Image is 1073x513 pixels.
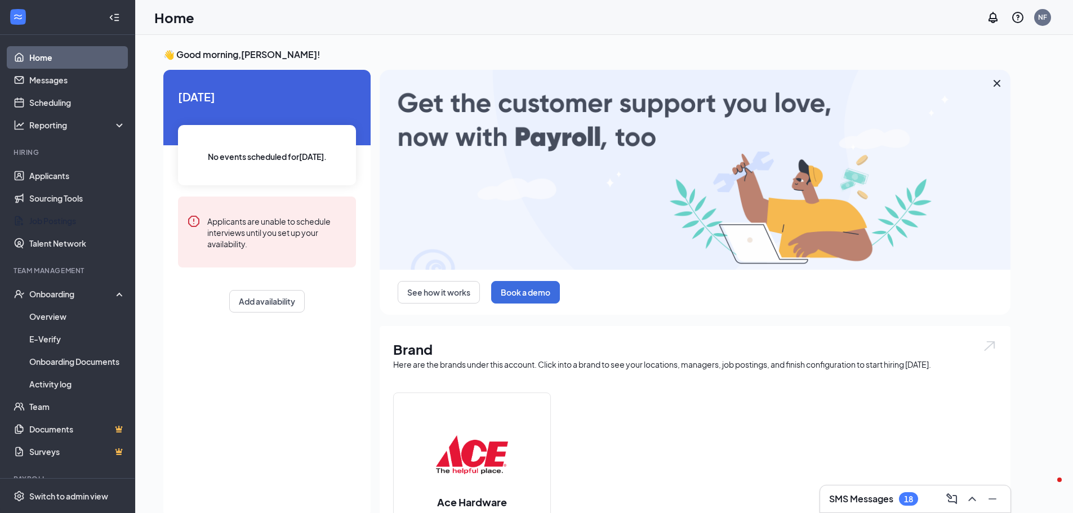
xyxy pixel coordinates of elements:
[945,492,959,506] svg: ComposeMessage
[990,77,1004,90] svg: Cross
[29,490,108,502] div: Switch to admin view
[207,215,347,249] div: Applicants are unable to schedule interviews until you set up your availability.
[29,373,126,395] a: Activity log
[187,215,201,228] svg: Error
[14,474,123,484] div: Payroll
[14,490,25,502] svg: Settings
[29,187,126,209] a: Sourcing Tools
[29,119,126,131] div: Reporting
[29,395,126,418] a: Team
[398,281,480,304] button: See how it works
[229,290,305,313] button: Add availability
[904,494,913,504] div: 18
[29,69,126,91] a: Messages
[986,492,999,506] svg: Minimize
[29,46,126,69] a: Home
[29,232,126,255] a: Talent Network
[393,359,997,370] div: Here are the brands under this account. Click into a brand to see your locations, managers, job p...
[965,492,979,506] svg: ChevronUp
[29,164,126,187] a: Applicants
[1038,12,1047,22] div: NF
[829,493,893,505] h3: SMS Messages
[982,340,997,353] img: open.6027fd2a22e1237b5b06.svg
[109,12,120,23] svg: Collapse
[1035,475,1062,502] iframe: Intercom live chat
[208,150,327,163] span: No events scheduled for [DATE] .
[426,495,518,509] h2: Ace Hardware
[29,440,126,463] a: SurveysCrown
[380,70,1010,270] img: payroll-large.gif
[986,11,1000,24] svg: Notifications
[12,11,24,23] svg: WorkstreamLogo
[943,490,961,508] button: ComposeMessage
[29,91,126,114] a: Scheduling
[963,490,981,508] button: ChevronUp
[14,119,25,131] svg: Analysis
[29,305,126,328] a: Overview
[14,288,25,300] svg: UserCheck
[393,340,997,359] h1: Brand
[14,148,123,157] div: Hiring
[178,88,356,105] span: [DATE]
[14,266,123,275] div: Team Management
[983,490,1001,508] button: Minimize
[29,288,116,300] div: Onboarding
[154,8,194,27] h1: Home
[29,350,126,373] a: Onboarding Documents
[491,281,560,304] button: Book a demo
[436,418,508,490] img: Ace Hardware
[29,328,126,350] a: E-Verify
[29,418,126,440] a: DocumentsCrown
[163,48,1010,61] h3: 👋 Good morning, [PERSON_NAME] !
[29,209,126,232] a: Job Postings
[1011,11,1025,24] svg: QuestionInfo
